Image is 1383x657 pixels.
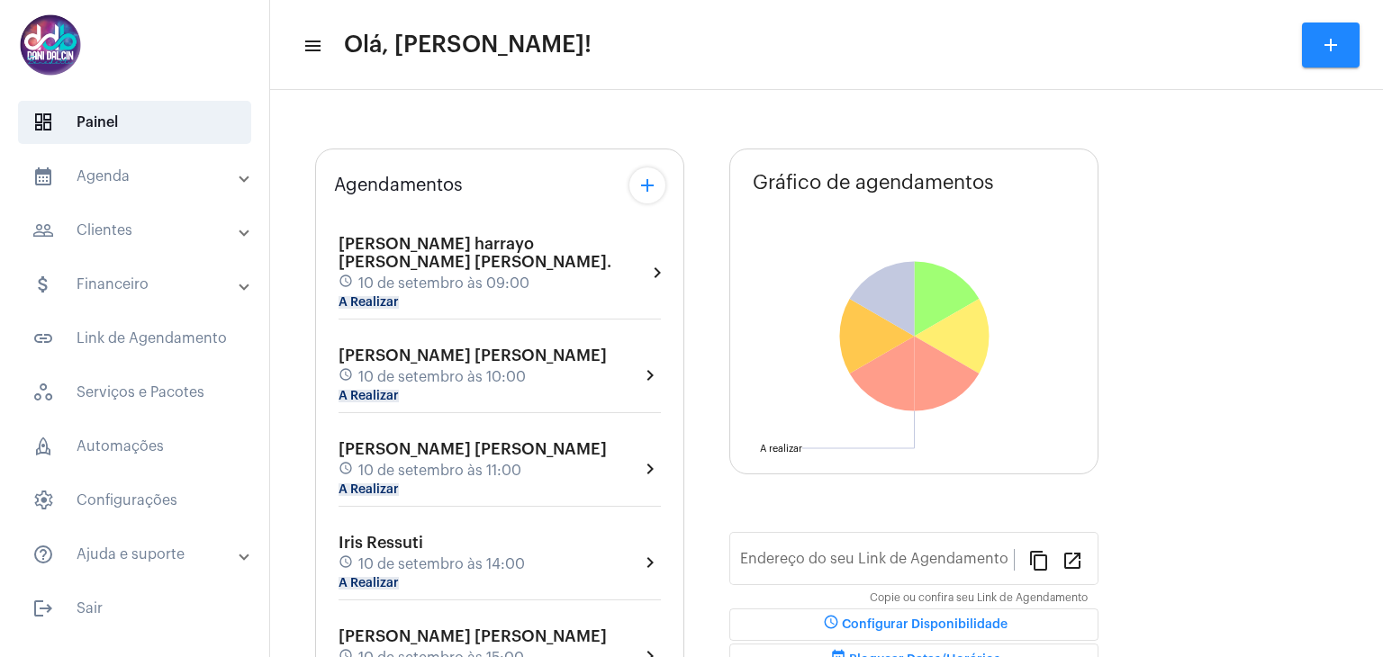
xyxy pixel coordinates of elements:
mat-icon: add [1320,34,1342,56]
mat-icon: chevron_right [639,458,661,480]
mat-icon: sidenav icon [32,166,54,187]
mat-icon: sidenav icon [303,35,321,57]
span: Automações [18,425,251,468]
mat-expansion-panel-header: sidenav iconFinanceiro [11,263,269,306]
mat-panel-title: Clientes [32,220,240,241]
mat-icon: schedule [339,461,355,481]
mat-expansion-panel-header: sidenav iconAjuda e suporte [11,533,269,576]
mat-icon: sidenav icon [32,598,54,619]
mat-hint: Copie ou confira seu Link de Agendamento [870,592,1088,605]
mat-panel-title: Ajuda e suporte [32,544,240,565]
span: 10 de setembro às 09:00 [358,275,529,292]
mat-icon: schedule [339,274,355,293]
span: 10 de setembro às 10:00 [358,369,526,385]
span: Link de Agendamento [18,317,251,360]
span: [PERSON_NAME] [PERSON_NAME] [339,441,607,457]
span: Sair [18,587,251,630]
span: sidenav icon [32,436,54,457]
mat-icon: schedule [339,554,355,574]
mat-icon: add [637,175,658,196]
mat-icon: content_copy [1028,549,1050,571]
mat-icon: sidenav icon [32,220,54,241]
span: [PERSON_NAME] harrayo [PERSON_NAME] [PERSON_NAME]. [339,236,611,270]
input: Link [740,554,1014,571]
span: 10 de setembro às 11:00 [358,463,521,479]
text: A realizar [760,444,802,454]
mat-icon: chevron_right [646,262,661,283]
mat-panel-title: Financeiro [32,274,240,295]
span: Painel [18,101,251,144]
mat-chip: A Realizar [339,390,399,402]
span: sidenav icon [32,112,54,133]
button: Configurar Disponibilidade [729,608,1098,641]
mat-panel-title: Agenda [32,166,240,187]
span: Iris Ressuti [339,535,423,551]
mat-icon: chevron_right [639,364,661,386]
mat-icon: sidenav icon [32,274,54,295]
span: Olá, [PERSON_NAME]! [344,31,592,59]
span: sidenav icon [32,490,54,511]
span: Configurações [18,479,251,522]
mat-expansion-panel-header: sidenav iconClientes [11,209,269,252]
span: [PERSON_NAME] [PERSON_NAME] [339,628,607,644]
span: Agendamentos [334,175,463,195]
span: Gráfico de agendamentos [753,172,994,193]
mat-icon: sidenav icon [32,328,54,349]
mat-icon: schedule [820,614,842,635]
mat-icon: sidenav icon [32,544,54,565]
mat-icon: schedule [339,367,355,387]
span: Configurar Disponibilidade [820,618,1008,631]
span: sidenav icon [32,382,54,403]
img: 5016df74-caca-6049-816a-988d68c8aa82.png [14,9,86,81]
span: [PERSON_NAME] [PERSON_NAME] [339,347,607,364]
mat-icon: open_in_new [1062,549,1083,571]
mat-chip: A Realizar [339,483,399,496]
mat-chip: A Realizar [339,296,399,309]
mat-expansion-panel-header: sidenav iconAgenda [11,155,269,198]
span: Serviços e Pacotes [18,371,251,414]
mat-chip: A Realizar [339,577,399,589]
span: 10 de setembro às 14:00 [358,556,525,572]
mat-icon: chevron_right [639,552,661,573]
